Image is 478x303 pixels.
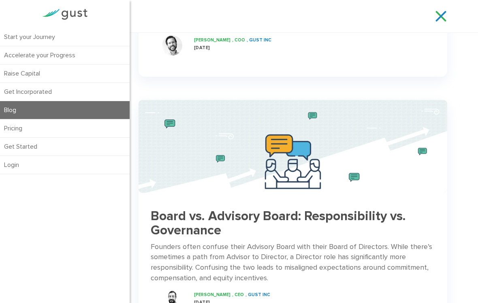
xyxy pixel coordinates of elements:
[151,209,435,238] h3: Board vs. Advisory Board: Responsibility vs. Governance
[247,37,271,43] span: , Gust INC
[232,292,244,297] span: , CEO
[194,45,210,50] span: [DATE]
[162,35,182,56] img: Ryan Nash
[232,37,245,43] span: , COO
[245,292,270,297] span: , Gust INC
[151,242,435,284] div: Founders often confuse their Advisory Board with their Board of Directors. While there’s sometime...
[42,9,87,20] img: Gust Logo
[194,292,230,297] span: [PERSON_NAME]
[194,37,230,43] span: [PERSON_NAME]
[139,100,448,193] img: Best Practices for a Successful Startup Advisory Board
